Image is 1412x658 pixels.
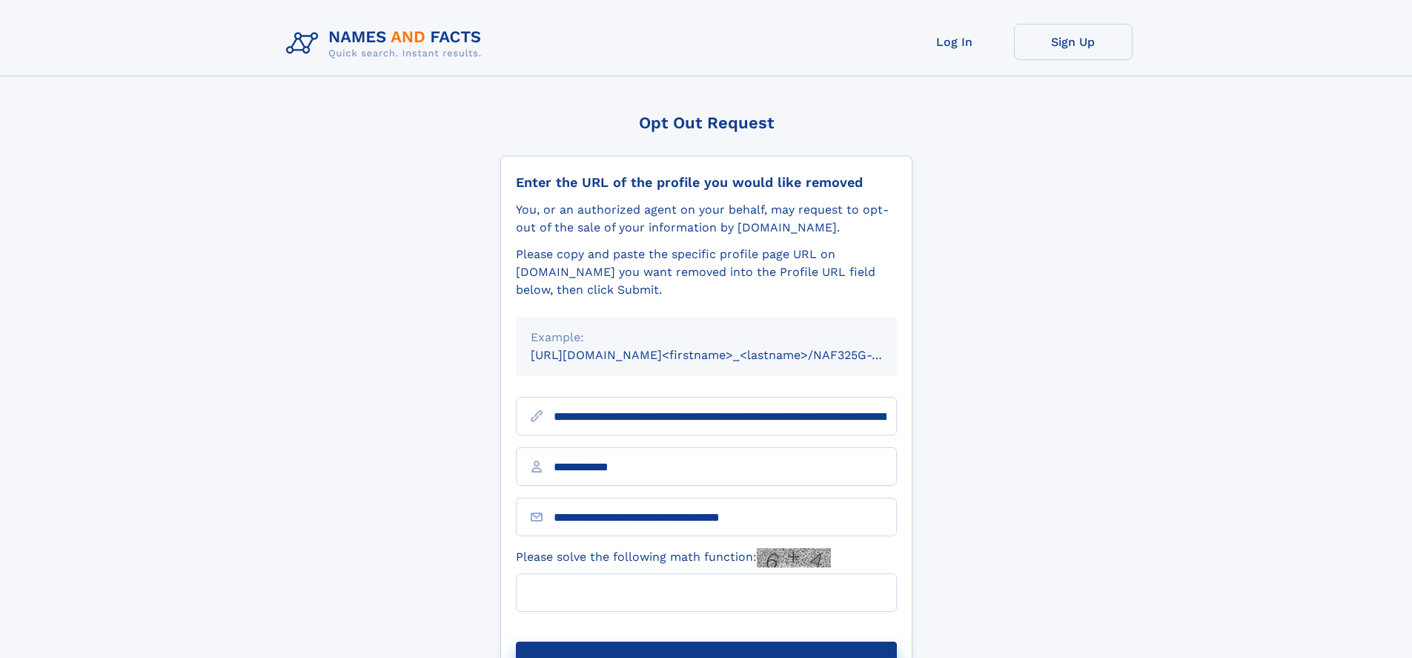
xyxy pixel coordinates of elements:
[516,174,897,191] div: Enter the URL of the profile you would like removed
[531,329,882,346] div: Example:
[1014,24,1133,60] a: Sign Up
[516,246,897,299] div: Please copy and paste the specific profile page URL on [DOMAIN_NAME] you want removed into the Pr...
[280,24,494,64] img: Logo Names and Facts
[895,24,1014,60] a: Log In
[500,113,912,132] div: Opt Out Request
[516,201,897,237] div: You, or an authorized agent on your behalf, may request to opt-out of the sale of your informatio...
[531,348,925,362] small: [URL][DOMAIN_NAME]<firstname>_<lastname>/NAF325G-xxxxxxxx
[516,548,831,567] label: Please solve the following math function:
